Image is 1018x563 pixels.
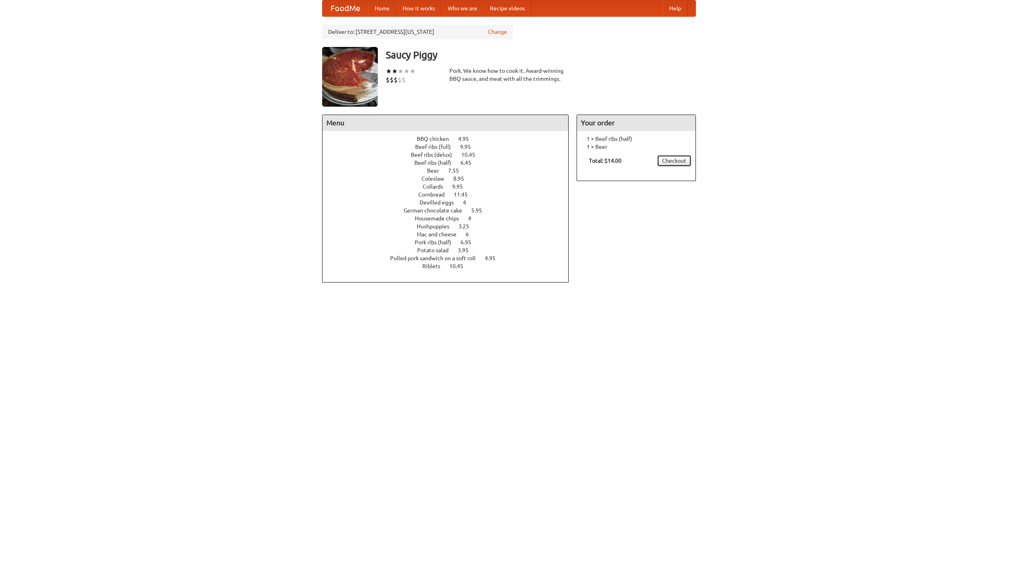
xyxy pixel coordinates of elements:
a: Checkout [657,155,692,167]
li: ★ [386,67,392,76]
span: 6.95 [460,239,479,245]
a: Coleslaw 8.95 [422,175,479,182]
a: FoodMe [322,0,368,16]
li: ★ [410,67,416,76]
span: 6.45 [460,160,479,166]
a: Home [368,0,396,16]
h3: Saucy Piggy [386,47,696,63]
li: $ [386,76,390,84]
span: 3.95 [458,247,476,253]
a: Devilled eggs 4 [420,199,481,206]
span: German chocolate cake [404,207,470,214]
span: Collards [423,183,451,190]
a: Help [663,0,688,16]
a: Cornbread 11.45 [418,191,482,198]
img: angular.jpg [322,47,378,107]
span: Potato salad [417,247,457,253]
span: Beef ribs (full) [415,144,459,150]
div: Deliver to: [STREET_ADDRESS][US_STATE] [322,25,513,39]
span: 4 [463,199,474,206]
span: 4.95 [485,255,503,261]
span: 3.25 [458,223,477,230]
span: BBQ chicken [417,136,457,142]
span: Devilled eggs [420,199,462,206]
a: Hushpuppies 3.25 [417,223,484,230]
span: Coleslaw [422,175,452,182]
a: Beef ribs (delux) 10.45 [411,152,490,158]
span: 10.45 [449,263,471,269]
a: Potato salad 3.95 [417,247,483,253]
span: 6 [466,231,477,238]
a: German chocolate cake 5.95 [404,207,497,214]
span: 4.95 [458,136,477,142]
span: Hushpuppies [417,223,457,230]
a: Pulled pork sandwich on a soft roll 4.95 [390,255,510,261]
a: Riblets 10.45 [422,263,478,269]
a: Housemade chips 4 [415,215,486,222]
span: Pork ribs (half) [415,239,459,245]
a: Mac and cheese 6 [417,231,484,238]
a: Beef ribs (half) 6.45 [414,160,486,166]
li: ★ [392,67,398,76]
li: $ [390,76,394,84]
span: Beef ribs (delux) [411,152,460,158]
span: 9.95 [452,183,471,190]
li: ★ [404,67,410,76]
span: 10.45 [461,152,483,158]
li: $ [398,76,402,84]
span: Pulled pork sandwich on a soft roll [390,255,484,261]
h4: Your order [577,115,696,131]
a: Change [488,28,507,36]
span: 7.55 [448,168,467,174]
span: Mac and cheese [417,231,464,238]
span: Housemade chips [415,215,467,222]
a: Pork ribs (half) 6.95 [415,239,486,245]
span: 5.95 [471,207,490,214]
li: 1 × Beef ribs (half) [581,135,692,143]
li: 1 × Beer [581,143,692,151]
a: Collards 9.95 [423,183,478,190]
li: $ [402,76,406,84]
span: Beef ribs (half) [414,160,459,166]
a: Beer 7.55 [427,168,474,174]
span: 11.45 [454,191,476,198]
a: Who we are [441,0,484,16]
li: $ [394,76,398,84]
a: BBQ chicken 4.95 [417,136,484,142]
b: Total: $14.00 [589,158,622,164]
a: How it works [396,0,441,16]
div: Pork. We know how to cook it. Award-winning BBQ sauce, and meat with all the trimmings. [449,67,569,83]
h4: Menu [322,115,568,131]
span: Cornbread [418,191,453,198]
span: Riblets [422,263,448,269]
li: ★ [398,67,404,76]
span: 8.95 [453,175,472,182]
a: Beef ribs (full) 9.95 [415,144,486,150]
span: Beer [427,168,447,174]
span: 4 [468,215,479,222]
a: Recipe videos [484,0,531,16]
span: 9.95 [460,144,479,150]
